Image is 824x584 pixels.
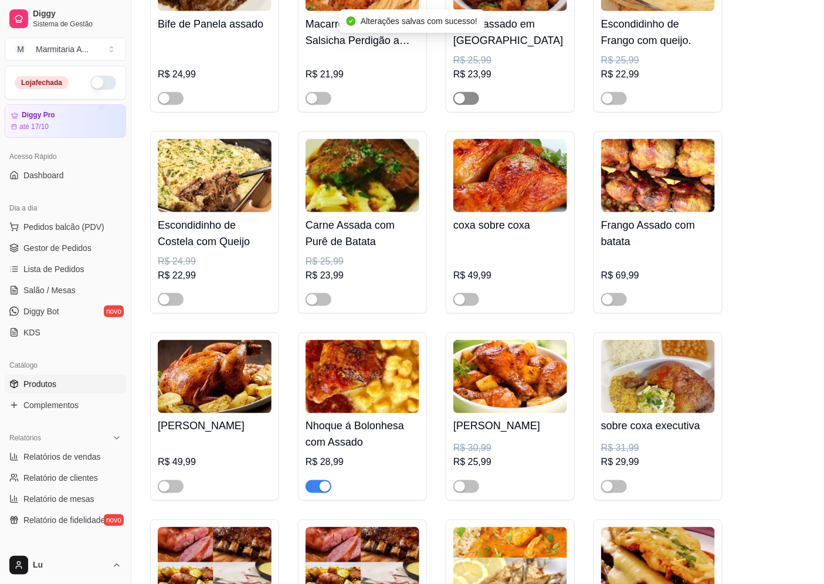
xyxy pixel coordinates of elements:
div: R$ 23,99 [306,269,419,283]
a: Relatório de fidelidadenovo [5,511,126,529]
div: Catálogo [5,356,126,375]
h4: Frango Assado com batata [601,217,715,250]
a: Gestor de Pedidos [5,239,126,257]
a: Relatório de mesas [5,490,126,508]
h4: Bife de Panela assado [158,16,272,32]
span: Sistema de Gestão [33,19,121,29]
h4: Escondidinho de Costela com Queijo [158,217,272,250]
a: KDS [5,323,126,342]
h4: Pernil assado em [GEOGRAPHIC_DATA] [453,16,567,49]
div: R$ 25,99 [306,254,419,269]
div: R$ 25,99 [453,456,567,470]
div: Acesso Rápido [5,147,126,166]
a: Complementos [5,396,126,415]
img: product-image [306,340,419,413]
h4: coxa sobre coxa [453,217,567,233]
span: Produtos [23,378,56,390]
span: Relatório de mesas [23,493,94,505]
img: product-image [601,139,715,212]
span: Lista de Pedidos [23,263,84,275]
span: Dashboard [23,169,64,181]
h4: Macarronada com Salsicha Perdigão a bolonhesa e empanado [306,16,419,49]
a: Relatórios de vendas [5,447,126,466]
button: Lu [5,551,126,579]
a: Produtos [5,375,126,393]
div: R$ 49,99 [453,269,567,283]
span: KDS [23,327,40,338]
div: R$ 25,99 [453,53,567,67]
span: check-circle [347,16,356,26]
a: Diggy Proaté 17/10 [5,104,126,138]
span: Complementos [23,399,79,411]
div: R$ 23,99 [453,67,567,82]
div: Dia a dia [5,199,126,218]
a: DiggySistema de Gestão [5,5,126,33]
div: R$ 24,99 [158,67,272,82]
span: Pedidos balcão (PDV) [23,221,104,233]
div: R$ 30,99 [453,442,567,456]
div: R$ 22,99 [158,269,272,283]
h4: [PERSON_NAME] [158,418,272,434]
span: Gestor de Pedidos [23,242,91,254]
button: Alterar Status [90,76,116,90]
button: Pedidos balcão (PDV) [5,218,126,236]
h4: sobre coxa executiva [601,418,715,434]
h4: Escondidinho de Frango com queijo. [601,16,715,49]
article: até 17/10 [19,122,49,131]
div: R$ 21,99 [306,67,419,82]
span: Relatórios de vendas [23,451,101,463]
img: product-image [453,139,567,212]
span: Relatório de fidelidade [23,514,105,526]
span: Lu [33,560,107,571]
span: Diggy [33,9,121,19]
div: R$ 25,99 [601,53,715,67]
img: product-image [158,139,272,212]
img: product-image [601,340,715,413]
a: Lista de Pedidos [5,260,126,279]
div: Marmitaria A ... [36,43,89,55]
article: Diggy Pro [22,111,55,120]
button: Select a team [5,38,126,61]
div: Loja fechada [15,76,69,89]
span: Relatório de clientes [23,472,98,484]
div: R$ 29,99 [601,456,715,470]
img: product-image [158,340,272,413]
div: Gerenciar [5,544,126,562]
a: Dashboard [5,166,126,185]
span: Salão / Mesas [23,284,76,296]
a: Relatório de clientes [5,468,126,487]
span: M [15,43,26,55]
div: R$ 49,99 [158,456,272,470]
h4: Carne Assada com Purê de Batata [306,217,419,250]
img: product-image [453,340,567,413]
a: Salão / Mesas [5,281,126,300]
div: R$ 69,99 [601,269,715,283]
img: product-image [306,139,419,212]
a: Diggy Botnovo [5,302,126,321]
div: R$ 24,99 [158,254,272,269]
div: R$ 31,99 [601,442,715,456]
h4: [PERSON_NAME] [453,418,567,434]
span: Alterações salvas com sucesso! [361,16,477,26]
div: R$ 22,99 [601,67,715,82]
div: R$ 28,99 [306,456,419,470]
h4: Nhoque á Bolonhesa com Assado [306,418,419,451]
span: Diggy Bot [23,305,59,317]
span: Relatórios [9,433,41,443]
